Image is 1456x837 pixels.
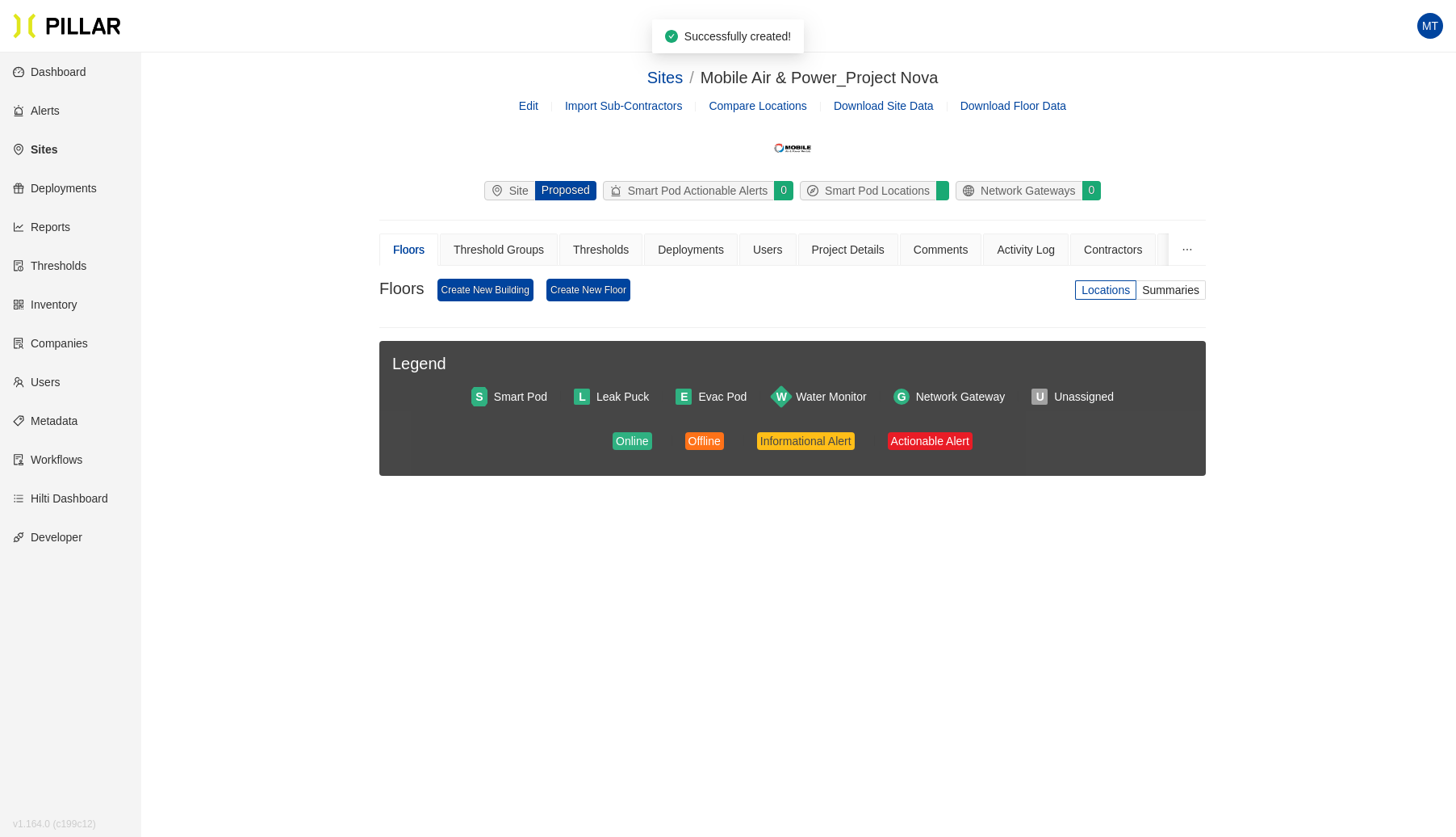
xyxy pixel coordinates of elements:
div: Proposed [534,181,596,200]
span: Download Floor Data [960,99,1067,112]
div: Unassigned [1054,388,1114,406]
div: Network Gateway [916,388,1005,406]
div: Offline [688,432,721,450]
a: apiDeveloper [13,531,82,544]
div: Evac Pod [698,388,747,406]
div: 0 [773,181,793,200]
div: Online [616,432,648,450]
a: qrcodeInventory [13,298,77,311]
a: teamUsers [13,376,61,389]
div: Smart Pod Locations [801,182,936,200]
a: Sites [647,69,683,86]
span: ellipsis [1182,244,1193,255]
span: U [1036,388,1044,406]
span: E [680,388,688,406]
span: Download Site Data [834,99,934,112]
div: Comments [914,241,969,259]
span: / [689,69,694,86]
div: Smart Pod [494,388,547,406]
a: solutionCompanies [13,337,88,350]
div: Threshold Groups [454,241,544,259]
a: line-chartReports [13,221,70,233]
a: tagMetadata [13,414,77,427]
span: G [897,388,906,406]
div: Project Details [812,241,885,259]
h3: Floors [379,279,425,301]
a: environmentSites [13,143,57,156]
span: W [776,388,787,406]
span: Summaries [1142,284,1199,297]
div: Site [485,182,535,200]
div: Mobile Air & Power_Project Nova [701,65,939,90]
span: global [963,185,981,196]
span: compass [807,185,825,196]
div: Users [753,241,783,259]
div: Activity Log [997,241,1055,259]
div: Floors [393,241,425,259]
img: Pillar Technologies [13,13,121,39]
div: Informational Alert [760,432,851,450]
span: check-circle [665,30,678,43]
a: alertAlerts [13,104,60,117]
div: Deployments [658,241,724,259]
a: giftDeployments [13,182,97,195]
span: S [475,388,483,406]
a: auditWorkflows [13,453,82,466]
a: Create New Building [437,279,533,301]
span: Import Sub-Contractors [565,99,683,112]
div: Thresholds [573,241,629,259]
div: Actionable Alert [891,432,969,450]
div: 0 [1082,181,1102,200]
img: Mobile Air and Power [771,128,814,168]
a: dashboardDashboard [13,65,86,78]
a: Create New Floor [546,279,630,301]
div: Water Monitor [796,388,866,406]
a: barsHilti Dashboard [13,492,108,505]
span: environment [492,185,509,196]
div: Smart Pod Actionable Alerts [604,182,775,200]
a: Edit [519,99,538,112]
div: Contractors [1084,241,1142,259]
h3: Legend [392,354,1193,374]
span: alert [610,185,628,196]
span: MT [1422,13,1438,39]
a: alertSmart Pod Actionable Alerts0 [600,181,797,200]
div: Leak Puck [596,388,649,406]
span: Locations [1082,284,1130,297]
div: Network Gateways [956,182,1082,200]
a: Compare Locations [709,99,806,112]
button: ellipsis [1169,233,1206,266]
span: Successfully created! [684,30,791,43]
a: exceptionThresholds [13,259,86,272]
span: L [579,388,586,406]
